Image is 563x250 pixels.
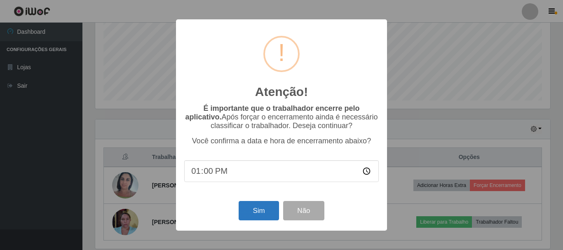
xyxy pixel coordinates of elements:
button: Sim [239,201,279,220]
p: Após forçar o encerramento ainda é necessário classificar o trabalhador. Deseja continuar? [184,104,379,130]
h2: Atenção! [255,84,308,99]
b: É importante que o trabalhador encerre pelo aplicativo. [185,104,359,121]
p: Você confirma a data e hora de encerramento abaixo? [184,137,379,145]
button: Não [283,201,324,220]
